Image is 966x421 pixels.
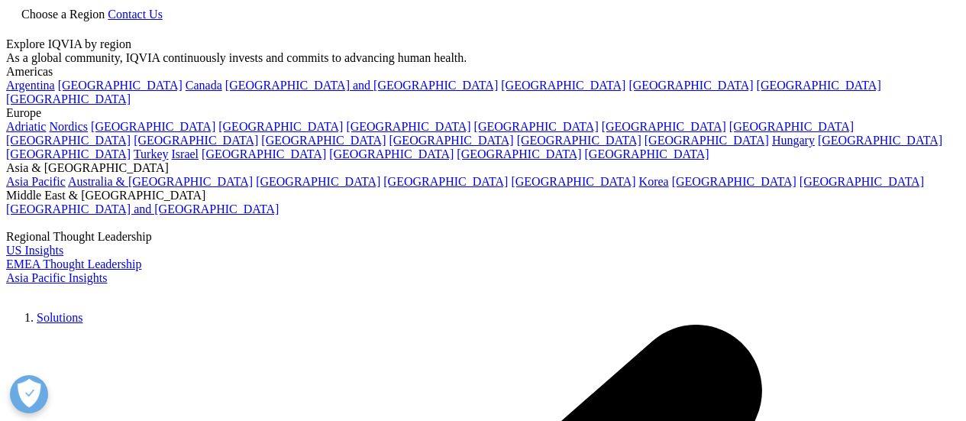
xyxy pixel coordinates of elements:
a: [GEOGRAPHIC_DATA] [256,175,380,188]
a: Korea [639,175,669,188]
a: [GEOGRAPHIC_DATA] [645,134,769,147]
a: [GEOGRAPHIC_DATA] [6,134,131,147]
span: Choose a Region [21,8,105,21]
a: EMEA Thought Leadership [6,257,141,270]
a: [GEOGRAPHIC_DATA] [261,134,386,147]
a: Israel [172,147,199,160]
a: Asia Pacific [6,175,66,188]
a: [GEOGRAPHIC_DATA] [346,120,470,133]
a: US Insights [6,244,63,257]
div: Asia & [GEOGRAPHIC_DATA] [6,161,960,175]
a: [GEOGRAPHIC_DATA] [202,147,326,160]
a: [GEOGRAPHIC_DATA] [501,79,625,92]
a: [GEOGRAPHIC_DATA] [757,79,881,92]
a: [GEOGRAPHIC_DATA] [729,120,854,133]
a: [GEOGRAPHIC_DATA] [58,79,183,92]
a: [GEOGRAPHIC_DATA] and [GEOGRAPHIC_DATA] [6,202,279,215]
a: [GEOGRAPHIC_DATA] and [GEOGRAPHIC_DATA] [225,79,498,92]
a: Adriatic [6,120,46,133]
a: Contact Us [108,8,163,21]
a: [GEOGRAPHIC_DATA] [800,175,924,188]
a: Turkey [134,147,169,160]
a: Asia Pacific Insights [6,271,107,284]
a: [GEOGRAPHIC_DATA] [457,147,581,160]
a: [GEOGRAPHIC_DATA] [329,147,454,160]
a: [GEOGRAPHIC_DATA] [474,120,599,133]
a: [GEOGRAPHIC_DATA] [218,120,343,133]
a: [GEOGRAPHIC_DATA] [818,134,942,147]
a: Hungary [772,134,815,147]
a: Canada [186,79,222,92]
div: Explore IQVIA by region [6,37,960,51]
a: Nordics [49,120,88,133]
a: [GEOGRAPHIC_DATA] [383,175,508,188]
a: [GEOGRAPHIC_DATA] [134,134,258,147]
a: Solutions [37,311,82,324]
a: [GEOGRAPHIC_DATA] [585,147,709,160]
button: Abrir preferencias [10,375,48,413]
a: [GEOGRAPHIC_DATA] [511,175,635,188]
div: Americas [6,65,960,79]
a: [GEOGRAPHIC_DATA] [672,175,796,188]
div: Middle East & [GEOGRAPHIC_DATA] [6,189,960,202]
a: Australia & [GEOGRAPHIC_DATA] [68,175,253,188]
a: [GEOGRAPHIC_DATA] [602,120,726,133]
a: Argentina [6,79,55,92]
a: [GEOGRAPHIC_DATA] [628,79,753,92]
div: Europe [6,106,960,120]
a: [GEOGRAPHIC_DATA] [91,120,215,133]
div: Regional Thought Leadership [6,230,960,244]
a: [GEOGRAPHIC_DATA] [517,134,641,147]
div: As a global community, IQVIA continuously invests and commits to advancing human health. [6,51,960,65]
a: [GEOGRAPHIC_DATA] [389,134,513,147]
a: [GEOGRAPHIC_DATA] [6,147,131,160]
a: [GEOGRAPHIC_DATA] [6,92,131,105]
